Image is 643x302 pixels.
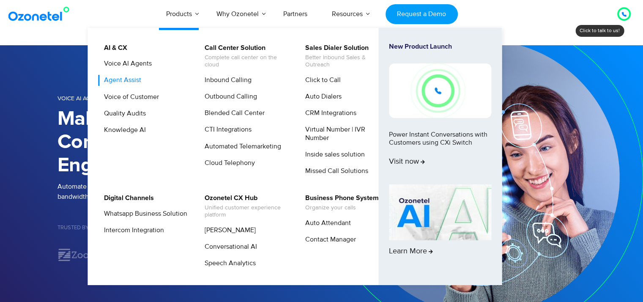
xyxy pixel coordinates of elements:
[199,124,253,135] a: CTI Integrations
[57,247,322,262] div: Image Carousel
[57,247,111,262] div: 2 / 7
[99,92,160,102] a: Voice of Customer
[99,225,165,236] a: Intercom Integration
[300,124,390,143] a: Virtual Number | IVR Number
[199,193,289,220] a: Ozonetel CX HubUnified customer experience platform
[300,149,366,160] a: Inside sales solution
[57,247,111,262] img: zoomrx
[99,108,147,119] a: Quality Audits
[99,193,155,203] a: Digital Channels
[389,43,491,181] a: New Product LaunchPower Instant Conversations with Customers using CXi SwitchVisit now
[99,209,189,219] a: Whatsapp Business Solution
[300,108,358,118] a: CRM Integrations
[389,184,491,240] img: AI
[205,204,288,219] span: Unified customer experience platform
[99,58,153,69] a: Voice AI Agents
[99,75,142,85] a: Agent Assist
[57,107,322,177] h1: Make Your Customer Conversations More Engaging & Meaningful
[300,91,343,102] a: Auto Dialers
[389,184,491,271] a: Learn More
[199,141,282,152] a: Automated Telemarketing
[199,91,258,102] a: Outbound Calling
[199,75,253,85] a: Inbound Calling
[389,247,433,256] span: Learn More
[99,125,147,135] a: Knowledge AI
[305,204,379,211] span: Organize your calls
[300,218,352,228] a: Auto Attendant
[300,43,390,70] a: Sales Dialer SolutionBetter Inbound Sales & Outreach
[199,258,257,269] a: Speech Analytics
[199,242,258,252] a: Conversational AI
[57,95,105,102] span: Voice AI Agents
[300,193,380,213] a: Business Phone SystemOrganize your calls
[305,54,389,69] span: Better Inbound Sales & Outreach
[199,108,266,118] a: Blended Call Center
[389,157,425,167] span: Visit now
[57,225,322,231] h5: Trusted by 3500+ Businesses
[300,234,357,245] a: Contact Manager
[386,4,458,24] a: Request a Demo
[300,75,342,85] a: Click to Call
[99,43,129,53] a: AI & CX
[389,63,491,118] img: New-Project-17.png
[199,43,289,70] a: Call Center SolutionComplete call center on the cloud
[300,166,369,176] a: Missed Call Solutions
[57,181,322,202] p: Automate repetitive tasks and common queries at scale. Save agent bandwidth for complex and high ...
[199,158,256,168] a: Cloud Telephony
[205,54,288,69] span: Complete call center on the cloud
[199,225,257,236] a: [PERSON_NAME]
